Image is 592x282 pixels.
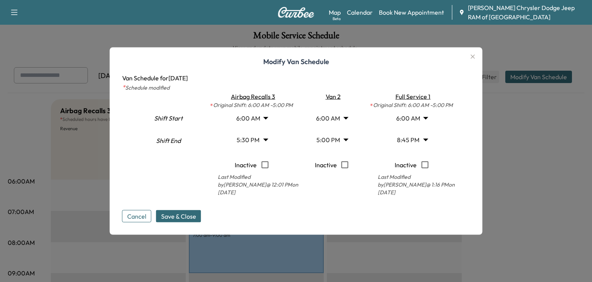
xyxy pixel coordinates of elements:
a: Book New Appointment [379,8,444,17]
p: Schedule modified [122,83,470,92]
span: [PERSON_NAME] Chrysler Dodge Jeep RAM of [GEOGRAPHIC_DATA] [468,3,586,22]
div: Shift End [141,133,196,156]
div: Shift Start [141,108,196,131]
div: Full Service 1 [362,92,461,101]
p: Last Modified by [PERSON_NAME] @ 12:01 PM on [DATE] [202,173,301,196]
div: 6:00 AM [229,107,275,129]
p: Inactive [235,157,257,173]
div: 5:30 PM [229,129,275,151]
a: MapBeta [329,8,341,17]
img: Curbee Logo [277,7,314,18]
div: Beta [333,16,341,22]
p: Van Schedule for [DATE] [122,73,470,83]
button: Cancel [122,210,151,223]
button: Save & Close [156,210,201,223]
p: Last Modified by [PERSON_NAME] @ 1:16 PM on [DATE] [362,173,461,196]
span: Save & Close [161,212,196,221]
div: 6:00 AM [308,107,355,129]
h1: Modify Van Schedule [122,56,470,73]
p: Inactive [395,157,417,173]
div: 6:00 AM [388,107,435,129]
div: Airbag Recalls 3 [202,92,301,101]
div: Van 2 [304,92,359,101]
a: Calendar [347,8,373,17]
div: 8:45 PM [388,129,435,151]
div: 5:00 PM [308,129,355,151]
p: Inactive [315,157,337,173]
